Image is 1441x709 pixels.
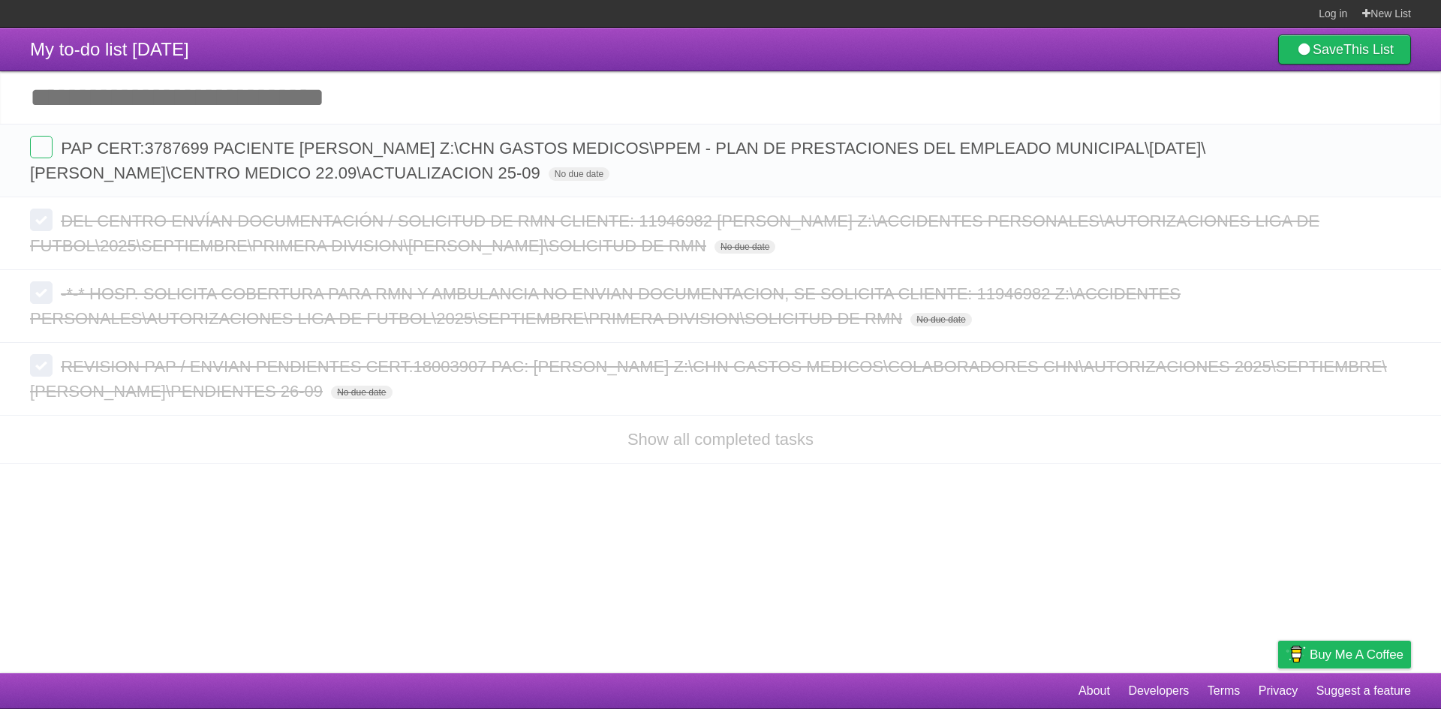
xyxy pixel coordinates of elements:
span: Buy me a coffee [1310,641,1403,668]
span: No due date [331,386,392,399]
label: Done [30,209,53,231]
span: PAP CERT:3787699 PACIENTE [PERSON_NAME] Z:\CHN GASTOS MEDICOS\PPEM - PLAN DE PRESTACIONES DEL EMP... [30,139,1205,182]
a: Terms [1208,677,1241,705]
a: Suggest a feature [1316,677,1411,705]
a: Show all completed tasks [627,430,814,449]
span: DEL CENTRO ENVÍAN DOCUMENTACIÓN / SOLICITUD DE RMN CLIENTE: 11946982 [PERSON_NAME] Z:\ACCIDENTES ... [30,212,1319,255]
label: Done [30,354,53,377]
a: Buy me a coffee [1278,641,1411,668]
span: REVISION PAP / ENVIAN PENDIENTES CERT.18003907 PAC: [PERSON_NAME] Z:\CHN GASTOS MEDICOS\COLABORAD... [30,357,1387,401]
span: No due date [714,240,775,254]
span: -*-* HOSP. SOLICITA COBERTURA PARA RMN Y AMBULANCIA NO ENVIAN DOCUMENTACION, SE SOLICITA CLIENTE:... [30,284,1181,328]
span: No due date [910,313,971,326]
a: Developers [1128,677,1189,705]
label: Done [30,281,53,304]
a: SaveThis List [1278,35,1411,65]
img: Buy me a coffee [1286,641,1306,667]
span: No due date [549,167,609,181]
b: This List [1343,42,1394,57]
a: About [1078,677,1110,705]
a: Privacy [1259,677,1298,705]
label: Done [30,136,53,158]
span: My to-do list [DATE] [30,39,189,59]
